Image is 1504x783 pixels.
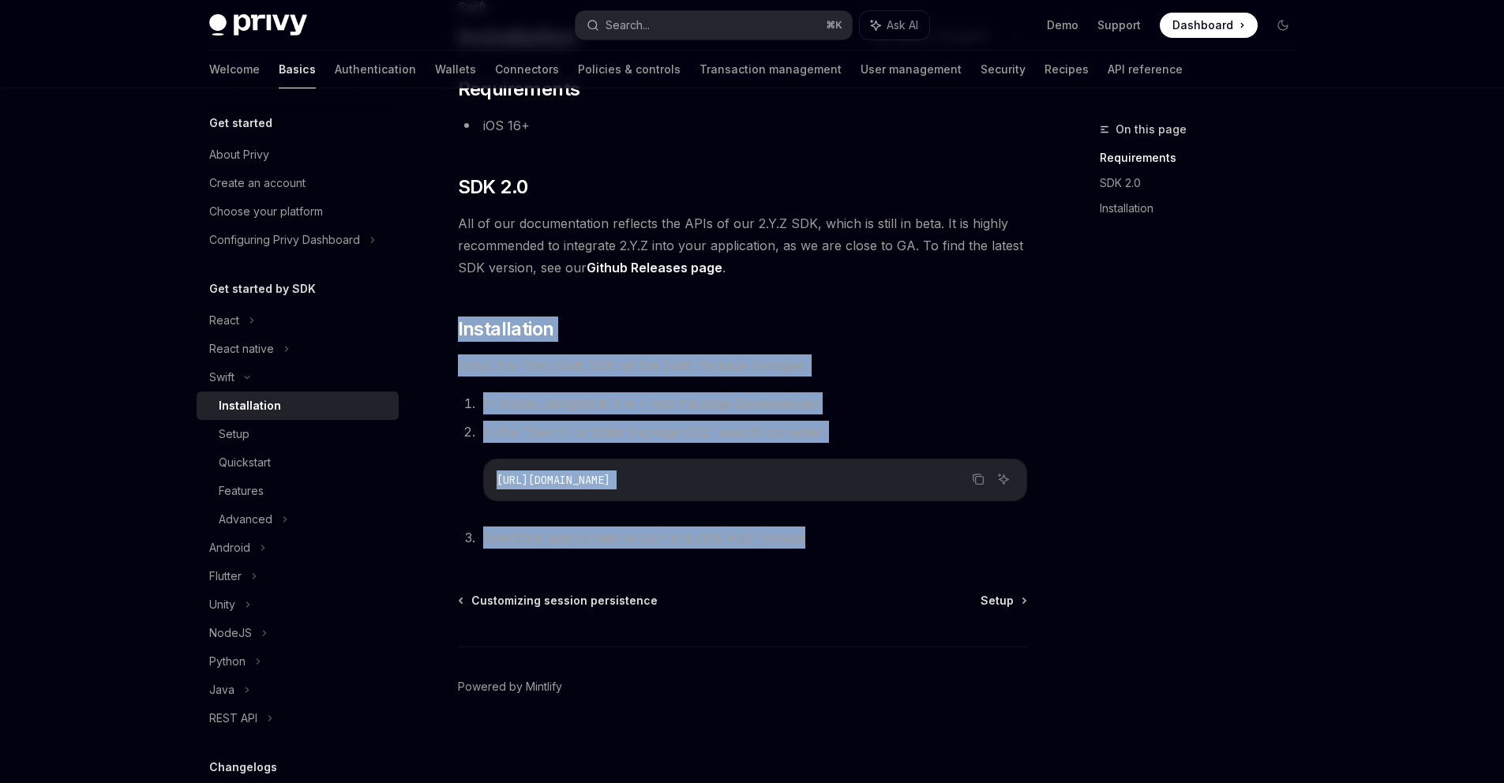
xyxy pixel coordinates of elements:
[435,51,476,88] a: Wallets
[219,510,272,529] div: Advanced
[993,469,1014,489] button: Ask AI
[197,140,399,169] a: About Privy
[209,595,235,614] div: Unity
[209,538,250,557] div: Android
[1172,17,1233,33] span: Dashboard
[458,77,580,102] span: Requirements
[209,680,234,699] div: Java
[968,469,988,489] button: Copy the contents from the code block
[981,51,1026,88] a: Security
[209,14,307,36] img: dark logo
[1097,17,1141,33] a: Support
[197,391,399,420] a: Installation
[458,317,554,342] span: Installation
[219,425,249,444] div: Setup
[458,354,1027,377] span: Install the Privy Swift SDK via the Swift Package Manager:
[1100,145,1308,170] a: Requirements
[335,51,416,88] a: Authentication
[209,624,252,643] div: NodeJS
[197,420,399,448] a: Setup
[578,51,681,88] a: Policies & controls
[861,51,962,88] a: User management
[209,230,360,249] div: Configuring Privy Dashboard
[209,279,316,298] h5: Get started by SDK
[497,473,610,487] span: [URL][DOMAIN_NAME]
[459,593,658,609] a: Customizing session persistence
[458,679,562,695] a: Powered by Mintlify
[209,758,277,777] h5: Changelogs
[197,169,399,197] a: Create an account
[209,174,306,193] div: Create an account
[699,51,842,88] a: Transaction management
[209,114,272,133] h5: Get started
[219,453,271,472] div: Quickstart
[1045,51,1089,88] a: Recipes
[209,709,257,728] div: REST API
[606,16,650,35] div: Search...
[1108,51,1183,88] a: API reference
[209,339,274,358] div: React native
[209,202,323,221] div: Choose your platform
[860,11,929,39] button: Ask AI
[1116,120,1187,139] span: On this page
[478,392,1027,414] li: In Xcode, navigate to File > Add Package Dependencies
[209,368,234,387] div: Swift
[197,197,399,226] a: Choose your platform
[209,51,260,88] a: Welcome
[197,448,399,477] a: Quickstart
[1047,17,1078,33] a: Demo
[826,19,842,32] span: ⌘ K
[478,421,1027,501] li: In the “Search or Enter Package URL” search box enter:
[209,567,242,586] div: Flutter
[587,260,722,276] a: Github Releases page
[209,652,246,671] div: Python
[197,477,399,505] a: Features
[1100,196,1308,221] a: Installation
[1160,13,1258,38] a: Dashboard
[219,396,281,415] div: Installation
[981,593,1014,609] span: Setup
[458,212,1027,279] span: All of our documentation reflects the APIs of our 2.Y.Z SDK, which is still in beta. It is highly...
[279,51,316,88] a: Basics
[478,526,1027,549] li: Select the appropriate version and click Add Package
[1270,13,1296,38] button: Toggle dark mode
[219,481,264,500] div: Features
[458,114,1027,137] li: iOS 16+
[471,593,658,609] span: Customizing session persistence
[1100,170,1308,196] a: SDK 2.0
[576,11,852,39] button: Search...⌘K
[209,311,239,330] div: React
[887,17,918,33] span: Ask AI
[981,593,1026,609] a: Setup
[458,174,528,200] span: SDK 2.0
[495,51,559,88] a: Connectors
[209,145,269,164] div: About Privy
